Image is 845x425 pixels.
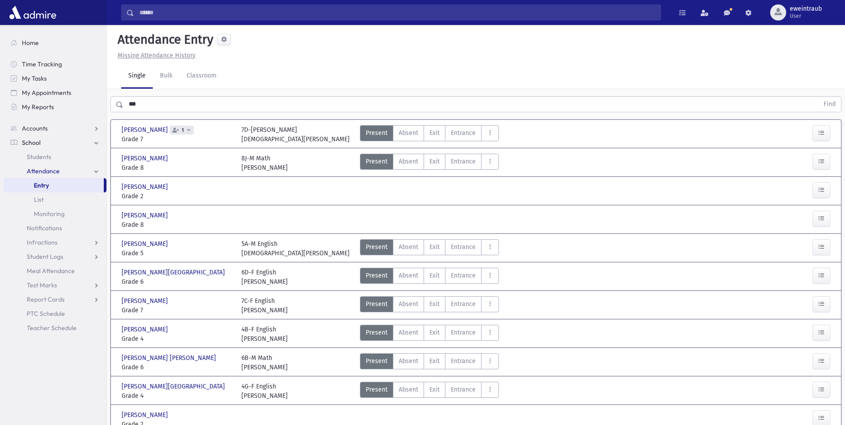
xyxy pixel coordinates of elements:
span: School [22,139,41,147]
span: Exit [429,328,440,337]
div: 5A-M English [DEMOGRAPHIC_DATA][PERSON_NAME] [241,239,350,258]
span: Present [366,328,388,337]
span: Exit [429,271,440,280]
span: Absent [399,157,418,166]
a: Bulk [153,64,180,89]
span: My Appointments [22,89,71,97]
div: AttTypes [360,268,499,286]
span: Exit [429,299,440,309]
span: [PERSON_NAME] [122,296,170,306]
span: Teacher Schedule [27,324,77,332]
div: 4B-F English [PERSON_NAME] [241,325,288,343]
span: Exit [429,356,440,366]
div: AttTypes [360,154,499,172]
span: Entrance [451,328,476,337]
span: My Tasks [22,74,47,82]
a: Classroom [180,64,224,89]
span: Grade 7 [122,135,233,144]
span: Present [366,157,388,166]
span: Entry [34,181,49,189]
div: 6B-M Math [PERSON_NAME] [241,353,288,372]
span: Home [22,39,39,47]
div: 4G-F English [PERSON_NAME] [241,382,288,400]
span: Entrance [451,385,476,394]
h5: Attendance Entry [114,32,213,47]
span: Grade 5 [122,249,233,258]
a: Entry [4,178,104,192]
span: Notifications [27,224,62,232]
a: Missing Attendance History [114,52,196,59]
div: AttTypes [360,382,499,400]
span: Entrance [451,299,476,309]
img: AdmirePro [7,4,58,21]
a: Attendance [4,164,106,178]
span: Exit [429,157,440,166]
span: [PERSON_NAME][GEOGRAPHIC_DATA] [122,268,227,277]
span: My Reports [22,103,54,111]
span: Present [366,271,388,280]
span: Entrance [451,356,476,366]
span: Absent [399,271,418,280]
span: Present [366,385,388,394]
span: Accounts [22,124,48,132]
a: Test Marks [4,278,106,292]
span: [PERSON_NAME] [122,410,170,420]
span: Students [27,153,51,161]
a: My Reports [4,100,106,114]
span: Exit [429,128,440,138]
a: Student Logs [4,249,106,264]
span: User [790,12,822,20]
div: 8J-M Math [PERSON_NAME] [241,154,288,172]
span: [PERSON_NAME] [122,154,170,163]
span: Infractions [27,238,57,246]
span: List [34,196,44,204]
span: [PERSON_NAME] [122,125,170,135]
button: Find [818,97,841,112]
span: Grade 8 [122,220,233,229]
a: Meal Attendance [4,264,106,278]
a: Time Tracking [4,57,106,71]
span: Monitoring [34,210,65,218]
span: Grade 6 [122,277,233,286]
span: Grade 4 [122,391,233,400]
span: [PERSON_NAME] [PERSON_NAME] [122,353,218,363]
span: [PERSON_NAME] [122,211,170,220]
span: Student Logs [27,253,63,261]
a: My Tasks [4,71,106,86]
span: eweintraub [790,5,822,12]
a: Home [4,36,106,50]
span: Absent [399,299,418,309]
span: [PERSON_NAME] [122,239,170,249]
div: AttTypes [360,239,499,258]
a: Infractions [4,235,106,249]
a: Accounts [4,121,106,135]
a: Notifications [4,221,106,235]
span: Absent [399,128,418,138]
span: Present [366,356,388,366]
a: Single [121,64,153,89]
span: Exit [429,242,440,252]
span: Grade 4 [122,334,233,343]
span: Entrance [451,242,476,252]
span: Entrance [451,271,476,280]
span: Exit [429,385,440,394]
span: Present [366,299,388,309]
span: Grade 2 [122,192,233,201]
span: Present [366,128,388,138]
span: Absent [399,242,418,252]
span: Grade 8 [122,163,233,172]
a: Teacher Schedule [4,321,106,335]
span: [PERSON_NAME][GEOGRAPHIC_DATA] [122,382,227,391]
div: 6D-F English [PERSON_NAME] [241,268,288,286]
a: Students [4,150,106,164]
div: 7C-F English [PERSON_NAME] [241,296,288,315]
span: Time Tracking [22,60,62,68]
div: AttTypes [360,353,499,372]
span: 1 [180,127,186,133]
u: Missing Attendance History [118,52,196,59]
span: Report Cards [27,295,65,303]
span: Test Marks [27,281,57,289]
span: Entrance [451,128,476,138]
span: Absent [399,385,418,394]
div: AttTypes [360,296,499,315]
